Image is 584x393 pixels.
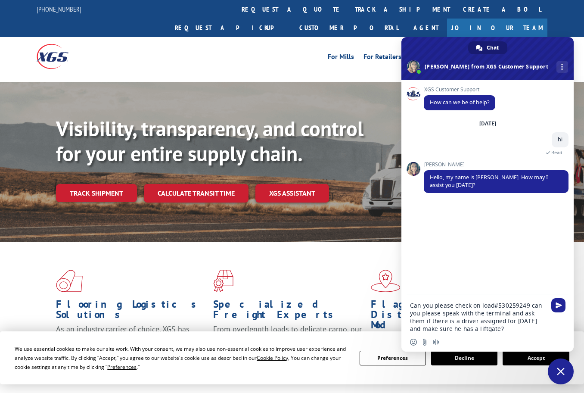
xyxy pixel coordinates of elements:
[56,270,83,292] img: xgs-icon-total-supply-chain-intelligence-red
[430,99,489,106] span: How can we be of help?
[479,121,496,126] div: [DATE]
[293,19,405,37] a: Customer Portal
[56,184,137,202] a: Track shipment
[56,299,207,324] h1: Flooring Logistics Solutions
[15,344,349,371] div: We use essential cookies to make our site work. With your consent, we may also use non-essential ...
[213,299,364,324] h1: Specialized Freight Experts
[558,136,562,143] span: hi
[424,162,568,168] span: [PERSON_NAME]
[168,19,293,37] a: Request a pickup
[487,41,499,54] span: Chat
[37,5,81,13] a: [PHONE_NUMBER]
[56,324,189,355] span: As an industry carrier of choice, XGS has brought innovation and dedication to flooring logistics...
[213,270,233,292] img: xgs-icon-focused-on-flooring-red
[371,270,401,292] img: xgs-icon-flagship-distribution-model-red
[255,184,329,203] a: XGS ASSISTANT
[424,87,495,93] span: XGS Customer Support
[107,363,137,371] span: Preferences
[144,184,249,203] a: Calculate transit time
[430,174,548,189] span: Hello, my name is [PERSON_NAME]. How may I assist you [DATE]?
[431,351,497,365] button: Decline
[363,53,401,63] a: For Retailers
[371,299,522,334] h1: Flagship Distribution Model
[410,339,417,346] span: Insert an emoji
[213,324,364,362] p: From overlength loads to delicate cargo, our experienced staff knows the best way to move your fr...
[360,351,426,365] button: Preferences
[468,41,507,54] div: Chat
[551,298,565,312] span: Send
[447,19,547,37] a: Join Our Team
[56,115,363,167] b: Visibility, transparency, and control for your entire supply chain.
[257,354,288,362] span: Cookie Policy
[405,19,447,37] a: Agent
[556,61,568,73] div: More channels
[328,53,354,63] a: For Mills
[421,339,428,346] span: Send a file
[503,351,569,365] button: Accept
[551,150,562,156] span: Read
[410,302,546,333] textarea: Compose your message...
[432,339,439,346] span: Audio message
[548,359,574,384] div: Close chat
